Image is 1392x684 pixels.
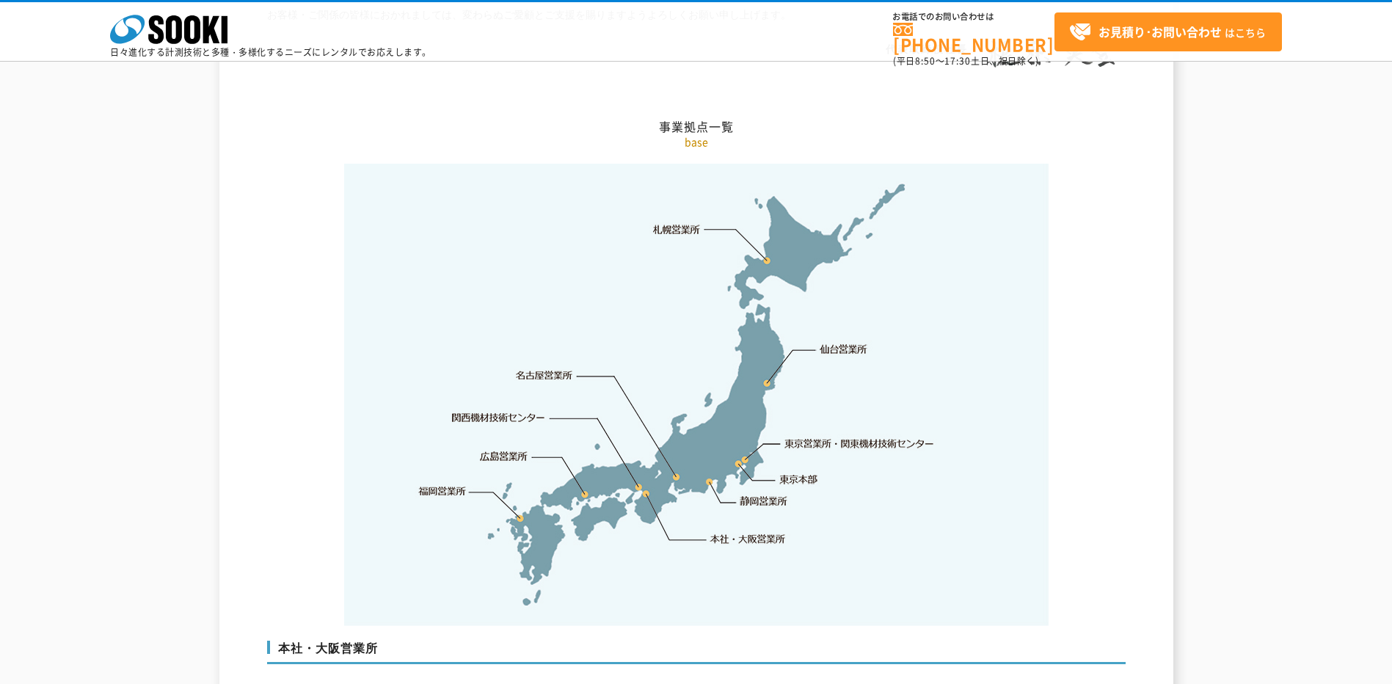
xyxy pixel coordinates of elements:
[481,448,528,463] a: 広島営業所
[516,368,573,383] a: 名古屋営業所
[653,222,701,236] a: 札幌営業所
[1069,21,1266,43] span: はこちら
[893,54,1038,68] span: (平日 ～ 土日、祝日除く)
[785,436,936,451] a: 東京営業所・関東機材技術センター
[820,342,867,357] a: 仙台営業所
[709,531,786,546] a: 本社・大阪営業所
[344,164,1049,626] img: 事業拠点一覧
[944,54,971,68] span: 17:30
[1098,23,1222,40] strong: お見積り･お問い合わせ
[740,494,787,509] a: 静岡営業所
[267,641,1126,664] h3: 本社・大阪営業所
[110,48,431,57] p: 日々進化する計測技術と多種・多様化するニーズにレンタルでお応えします。
[893,12,1054,21] span: お電話でのお問い合わせは
[893,23,1054,53] a: [PHONE_NUMBER]
[1054,12,1282,51] a: お見積り･お問い合わせはこちら
[418,484,466,498] a: 福岡営業所
[915,54,936,68] span: 8:50
[267,134,1126,150] p: base
[780,473,818,487] a: 東京本部
[452,410,545,425] a: 関西機材技術センター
